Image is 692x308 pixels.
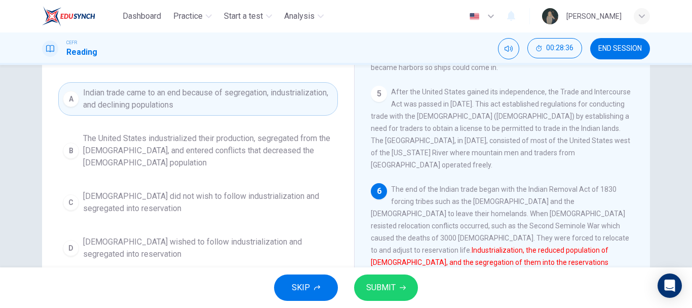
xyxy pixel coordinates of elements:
button: Dashboard [119,7,165,25]
div: Hide [527,38,582,59]
div: D [63,240,79,256]
div: 5 [371,86,387,102]
div: [PERSON_NAME] [566,10,622,22]
button: Start a test [220,7,276,25]
h1: Reading [66,46,97,58]
span: CEFR [66,39,77,46]
div: C [63,194,79,211]
font: Industrialization, the reduced population of [DEMOGRAPHIC_DATA], and the segregation of them into... [371,246,608,279]
div: A [63,91,79,107]
button: 00:28:36 [527,38,582,58]
span: [DEMOGRAPHIC_DATA] did not wish to follow industrialization and segregated into reservation [83,190,333,215]
img: EduSynch logo [42,6,95,26]
button: Practice [169,7,216,25]
div: Open Intercom Messenger [658,273,682,298]
img: en [468,13,481,20]
span: Analysis [284,10,315,22]
img: Profile picture [542,8,558,24]
a: EduSynch logo [42,6,119,26]
span: END SESSION [598,45,642,53]
button: END SESSION [590,38,650,59]
button: D[DEMOGRAPHIC_DATA] wished to follow industrialization and segregated into reservation [58,231,338,265]
span: Start a test [224,10,263,22]
div: Mute [498,38,519,59]
div: 6 [371,183,387,199]
span: Indian trade came to an end because of segregation, industrialization, and declining populations [83,87,333,111]
span: SUBMIT [366,281,396,295]
span: SKIP [292,281,310,295]
button: AIndian trade came to an end because of segregation, industrialization, and declining populations [58,82,338,116]
span: [DEMOGRAPHIC_DATA] wished to follow industrialization and segregated into reservation [83,236,333,260]
button: C[DEMOGRAPHIC_DATA] did not wish to follow industrialization and segregated into reservation [58,186,338,219]
span: Practice [173,10,203,22]
span: After the United States gained its independence, the Trade and Intercourse Act was passed in [DAT... [371,88,631,169]
button: Analysis [280,7,328,25]
button: SKIP [274,275,338,301]
button: BThe United States industrialized their production, segregated from the [DEMOGRAPHIC_DATA], and e... [58,128,338,174]
button: SUBMIT [354,275,418,301]
span: The United States industrialized their production, segregated from the [DEMOGRAPHIC_DATA], and en... [83,132,333,169]
div: B [63,143,79,159]
span: 00:28:36 [546,44,573,52]
span: Dashboard [123,10,161,22]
